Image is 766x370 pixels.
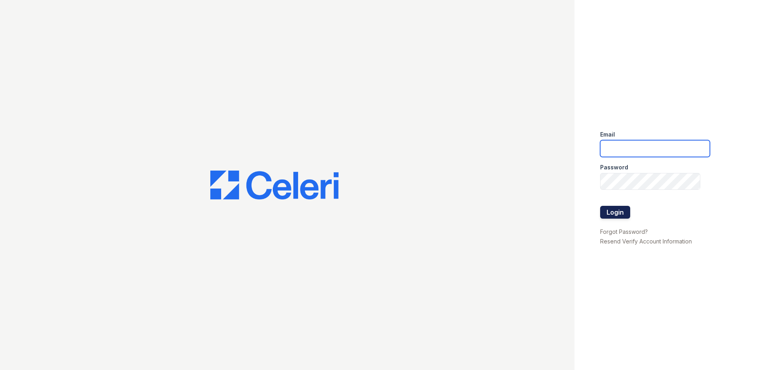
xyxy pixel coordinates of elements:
label: Email [600,131,615,139]
a: Forgot Password? [600,228,648,235]
button: Login [600,206,630,219]
a: Resend Verify Account Information [600,238,692,245]
img: CE_Logo_Blue-a8612792a0a2168367f1c8372b55b34899dd931a85d93a1a3d3e32e68fde9ad4.png [210,171,339,199]
label: Password [600,163,628,171]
